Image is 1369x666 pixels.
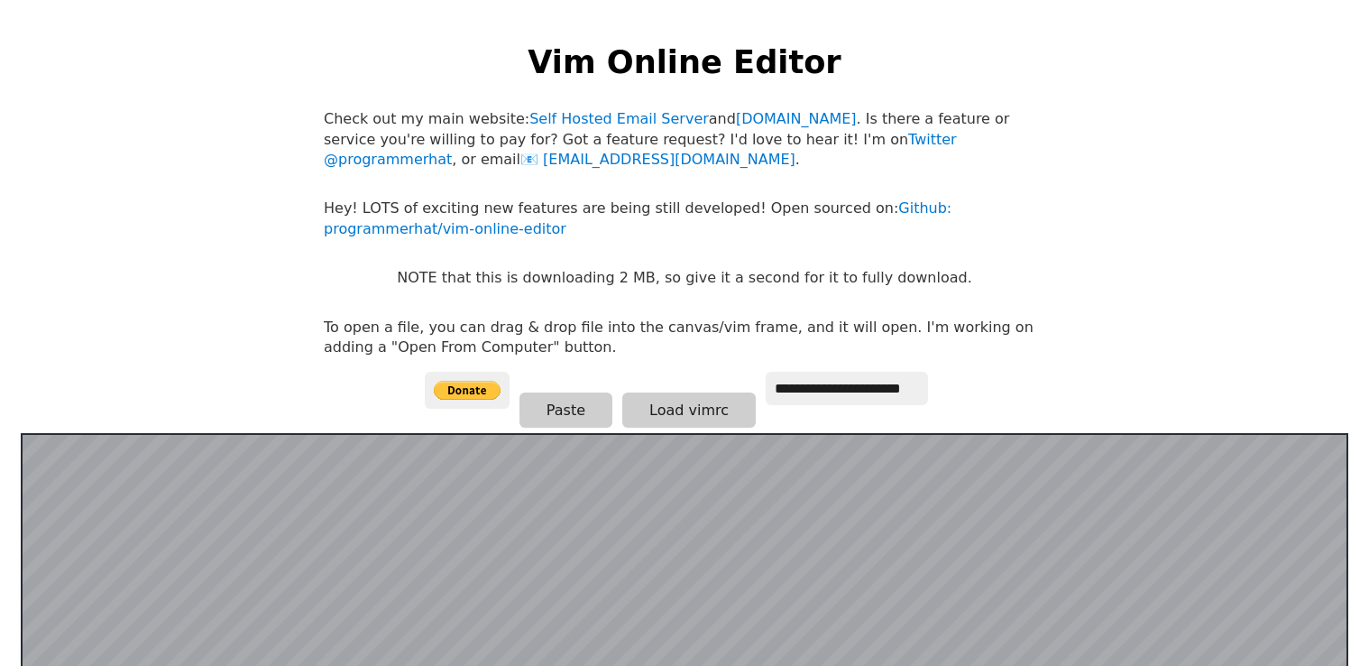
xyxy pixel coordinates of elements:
[324,199,951,236] a: Github: programmerhat/vim-online-editor
[529,110,709,127] a: Self Hosted Email Server
[520,151,795,168] a: [EMAIL_ADDRESS][DOMAIN_NAME]
[528,40,841,84] h1: Vim Online Editor
[324,131,957,168] a: Twitter @programmerhat
[324,199,1045,239] p: Hey! LOTS of exciting new features are being still developed! Open sourced on:
[736,110,857,127] a: [DOMAIN_NAME]
[397,268,971,288] p: NOTE that this is downloading 2 MB, so give it a second for it to fully download.
[324,318,1045,358] p: To open a file, you can drag & drop file into the canvas/vim frame, and it will open. I'm working...
[622,393,756,428] button: Load vimrc
[519,393,612,428] button: Paste
[324,109,1045,170] p: Check out my main website: and . Is there a feature or service you're willing to pay for? Got a f...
